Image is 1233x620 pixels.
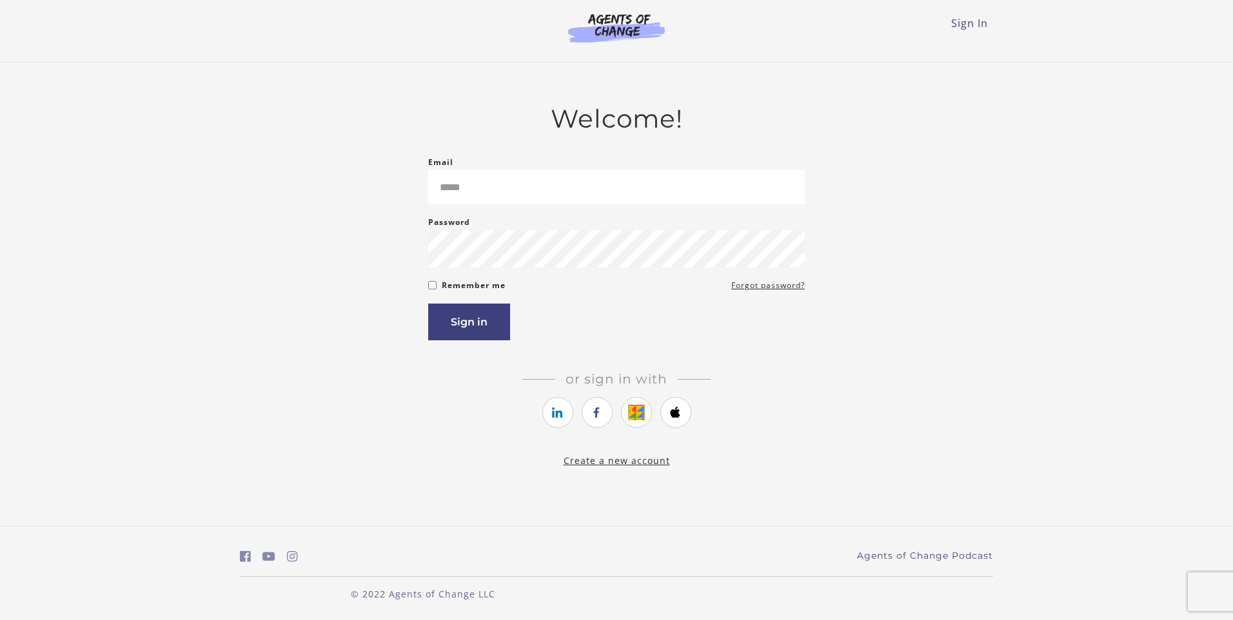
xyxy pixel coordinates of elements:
[731,278,805,293] a: Forgot password?
[240,587,606,601] p: © 2022 Agents of Change LLC
[951,16,988,30] a: Sign In
[442,278,506,293] label: Remember me
[262,547,275,566] a: https://www.youtube.com/c/AgentsofChangeTestPrepbyMeaganMitchell (Open in a new window)
[240,547,251,566] a: https://www.facebook.com/groups/aswbtestprep (Open in a new window)
[555,371,678,387] span: Or sign in with
[428,155,453,170] label: Email
[857,549,993,563] a: Agents of Change Podcast
[621,397,652,428] a: https://courses.thinkific.com/users/auth/google?ss%5Breferral%5D=&ss%5Buser_return_to%5D=&ss%5Bvi...
[428,104,805,134] h2: Welcome!
[582,397,613,428] a: https://courses.thinkific.com/users/auth/facebook?ss%5Breferral%5D=&ss%5Buser_return_to%5D=&ss%5B...
[428,215,470,230] label: Password
[428,304,510,340] button: Sign in
[262,550,275,563] i: https://www.youtube.com/c/AgentsofChangeTestPrepbyMeaganMitchell (Open in a new window)
[660,397,691,428] a: https://courses.thinkific.com/users/auth/apple?ss%5Breferral%5D=&ss%5Buser_return_to%5D=&ss%5Bvis...
[240,550,251,563] i: https://www.facebook.com/groups/aswbtestprep (Open in a new window)
[542,397,573,428] a: https://courses.thinkific.com/users/auth/linkedin?ss%5Breferral%5D=&ss%5Buser_return_to%5D=&ss%5B...
[287,550,298,563] i: https://www.instagram.com/agentsofchangeprep/ (Open in a new window)
[555,13,678,43] img: Agents of Change Logo
[287,547,298,566] a: https://www.instagram.com/agentsofchangeprep/ (Open in a new window)
[564,454,670,467] a: Create a new account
